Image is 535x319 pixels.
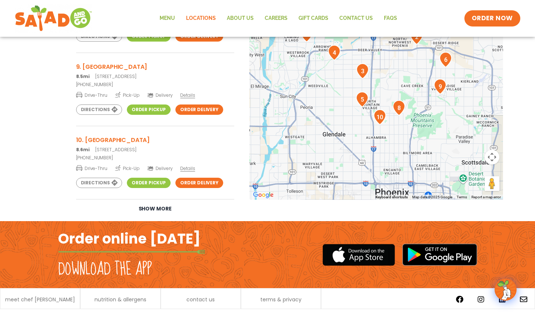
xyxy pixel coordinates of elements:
[375,195,408,200] button: Keyboard shortcuts
[76,135,234,145] h3: 10. [GEOGRAPHIC_DATA]
[259,10,293,27] a: Careers
[76,91,107,99] span: Drive-Thru
[58,250,205,254] img: fork
[175,178,223,188] a: Order Delivery
[485,176,499,191] button: Drag Pegman onto the map to open Street View
[434,79,446,94] div: 9
[293,10,334,27] a: GIFT CARDS
[485,150,499,164] button: Map camera controls
[76,163,234,172] a: Drive-Thru Pick-Up Delivery Details
[180,92,195,98] span: Details
[147,165,172,172] span: Delivery
[94,297,146,302] a: nutrition & allergens
[76,73,234,80] p: [STREET_ADDRESS]
[154,10,403,27] nav: Menu
[76,89,234,99] a: Drive-Thru Pick-Up Delivery Details
[402,244,477,266] img: google_play
[76,135,234,153] a: 10. [GEOGRAPHIC_DATA] 8.6mi[STREET_ADDRESS]
[76,62,234,71] h3: 9. [GEOGRAPHIC_DATA]
[76,164,107,172] span: Drive-Thru
[221,10,259,27] a: About Us
[180,165,195,171] span: Details
[128,199,183,218] button: Show More
[410,29,423,45] div: 2
[115,164,140,172] span: Pick-Up
[495,279,516,300] img: wpChatIcon
[457,195,467,199] a: Terms (opens in new tab)
[356,63,369,79] div: 3
[76,73,90,79] strong: 8.5mi
[76,81,234,88] a: [PHONE_NUMBER]
[374,109,386,125] div: 10
[15,4,92,33] img: new-SAG-logo-768×292
[154,10,181,27] a: Menu
[322,243,395,267] img: appstore
[378,10,403,27] a: FAQs
[5,297,75,302] a: meet chef [PERSON_NAME]
[76,62,234,80] a: 9. [GEOGRAPHIC_DATA] 8.5mi[STREET_ADDRESS]
[393,100,405,116] div: 8
[181,10,221,27] a: Locations
[76,146,234,153] p: [STREET_ADDRESS]
[127,104,171,115] a: Order Pickup
[76,178,122,188] a: Directions
[464,10,520,26] a: ORDER NOW
[186,297,215,302] a: contact us
[328,45,340,60] div: 4
[251,190,275,200] a: Open this area in Google Maps (opens a new window)
[471,195,501,199] a: Report a map error
[127,178,171,188] a: Order Pickup
[439,52,452,67] div: 6
[334,10,378,27] a: Contact Us
[76,146,90,153] strong: 8.6mi
[58,259,152,280] h2: Download the app
[76,104,122,115] a: Directions
[472,14,513,23] span: ORDER NOW
[412,195,452,199] span: Map data ©2025 Google
[260,297,302,302] a: terms & privacy
[175,104,223,115] a: Order Delivery
[76,155,234,161] a: [PHONE_NUMBER]
[115,91,140,99] span: Pick-Up
[356,92,368,107] div: 5
[147,92,172,99] span: Delivery
[251,190,275,200] img: Google
[58,230,200,248] h2: Order online [DATE]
